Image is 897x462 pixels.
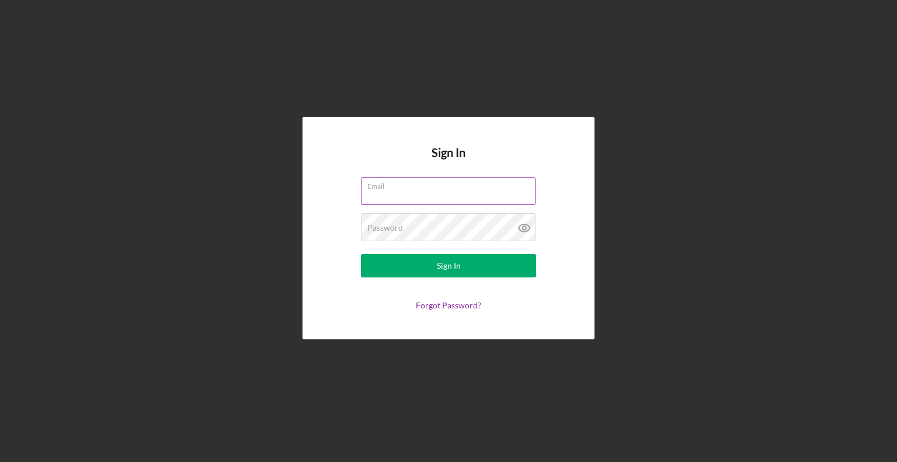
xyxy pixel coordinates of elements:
[367,178,536,190] label: Email
[416,300,481,310] a: Forgot Password?
[367,223,403,232] label: Password
[432,146,465,177] h4: Sign In
[437,254,461,277] div: Sign In
[361,254,536,277] button: Sign In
